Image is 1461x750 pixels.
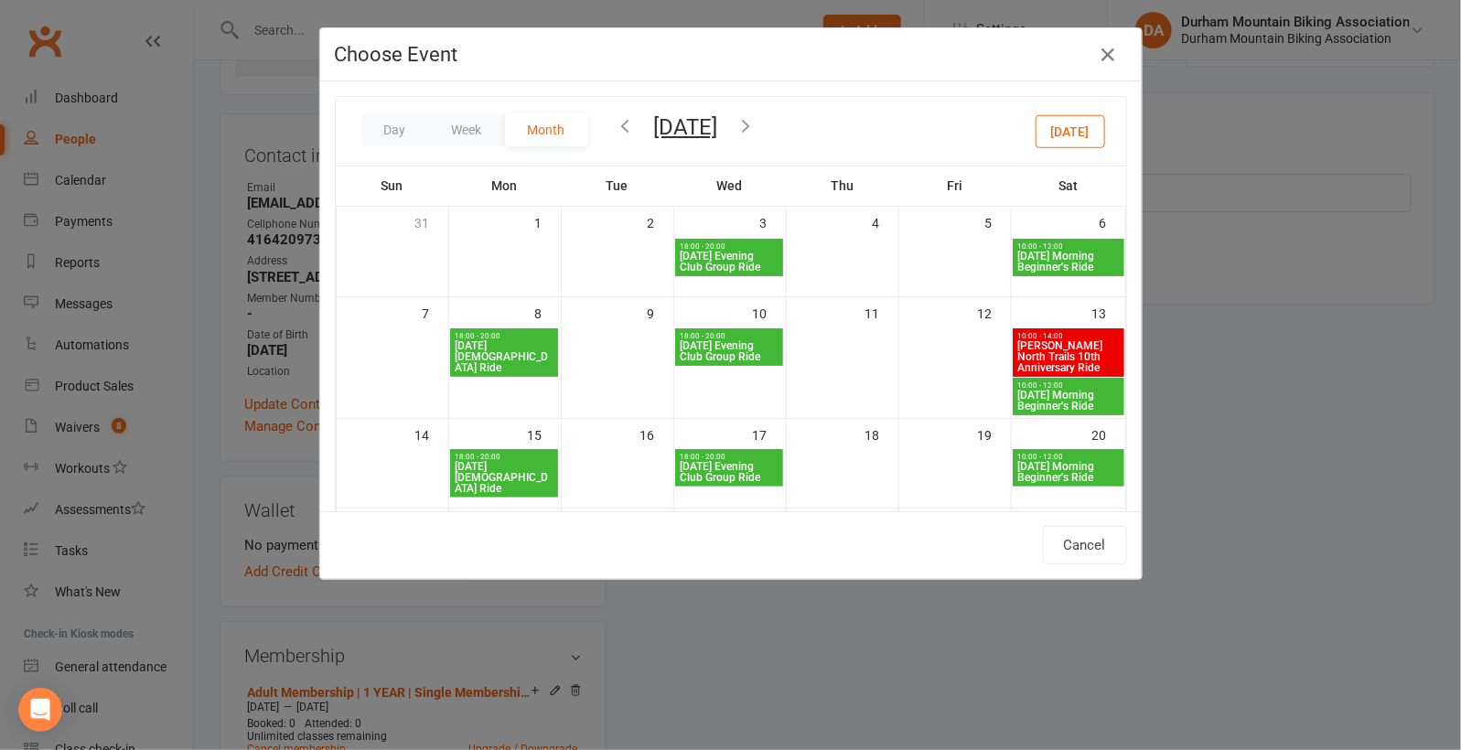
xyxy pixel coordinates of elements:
div: 11 [865,297,898,327]
div: 31 [415,207,448,237]
button: Week [429,113,505,146]
span: [DATE] [DEMOGRAPHIC_DATA] Ride [454,461,554,494]
span: 18:00 - 20:00 [679,332,779,340]
th: Tue [561,166,673,205]
button: [DATE] [1036,114,1105,147]
div: 27 [1092,509,1125,539]
th: Wed [673,166,786,205]
span: 10:00 - 12:00 [1016,453,1121,461]
span: 18:00 - 20:00 [454,332,554,340]
div: 10 [753,297,786,327]
div: 17 [753,419,786,449]
div: 18 [865,419,898,449]
th: Sat [1011,166,1125,205]
h4: Choose Event [335,43,1127,66]
span: [DATE] Evening Club Group Ride [679,340,779,362]
div: 7 [423,297,448,327]
div: 8 [535,297,561,327]
div: Open Intercom Messenger [18,688,62,732]
span: [DATE] Evening Club Group Ride [679,461,779,483]
div: 4 [873,207,898,237]
span: [DATE] [DEMOGRAPHIC_DATA] Ride [454,340,554,373]
span: [PERSON_NAME] North Trails 10th Anniversary Ride [1016,340,1121,373]
span: 10:00 - 14:00 [1016,332,1121,340]
div: 3 [760,207,786,237]
button: Month [505,113,588,146]
button: Cancel [1043,526,1127,564]
span: 18:00 - 20:00 [454,453,554,461]
button: [DATE] [654,114,718,140]
div: 16 [640,419,673,449]
span: 10:00 - 12:00 [1016,381,1121,390]
button: Day [361,113,429,146]
div: 25 [865,509,898,539]
div: 23 [640,509,673,539]
div: 19 [978,419,1011,449]
div: 21 [415,509,448,539]
div: 26 [978,509,1011,539]
span: 18:00 - 20:00 [679,242,779,251]
div: 22 [528,509,561,539]
span: 18:00 - 20:00 [679,453,779,461]
div: 15 [528,419,561,449]
div: 20 [1092,419,1125,449]
div: 9 [648,297,673,327]
div: 12 [978,297,1011,327]
span: 10:00 - 12:00 [1016,242,1121,251]
th: Mon [448,166,561,205]
button: Close [1094,40,1123,70]
span: [DATE] Morning Beginner's Ride [1016,251,1121,273]
div: 1 [535,207,561,237]
div: 24 [753,509,786,539]
div: 6 [1100,207,1125,237]
div: 14 [415,419,448,449]
span: [DATE] Evening Club Group Ride [679,251,779,273]
div: 2 [648,207,673,237]
span: [DATE] Morning Beginner's Ride [1016,461,1121,483]
th: Thu [786,166,898,205]
div: 13 [1092,297,1125,327]
th: Sun [336,166,448,205]
span: [DATE] Morning Beginner's Ride [1016,390,1121,412]
div: 5 [985,207,1011,237]
th: Fri [898,166,1011,205]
